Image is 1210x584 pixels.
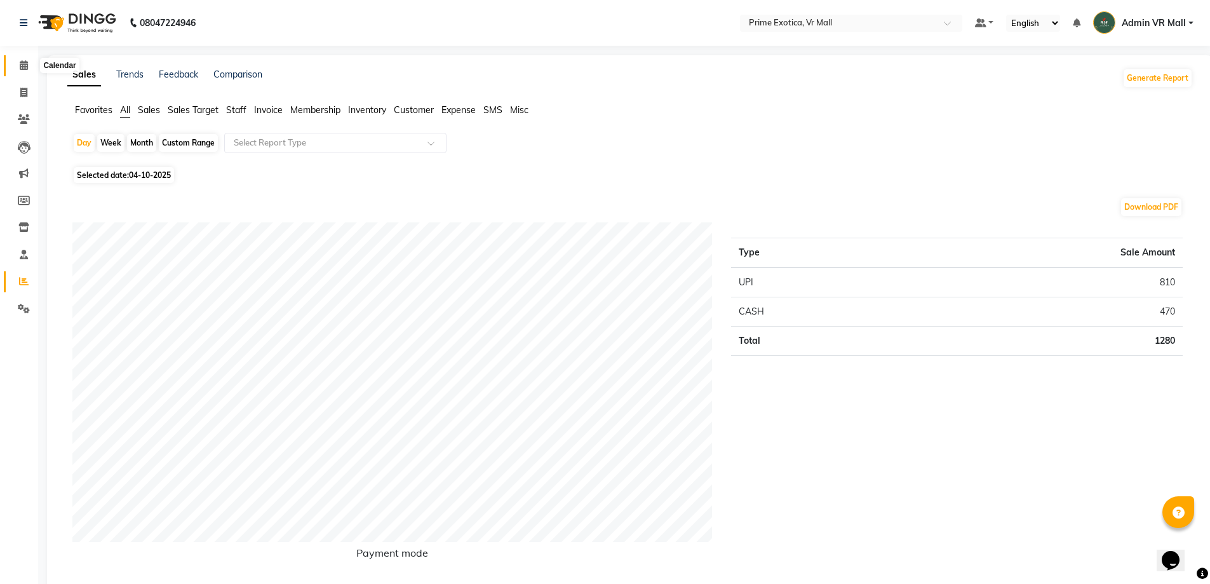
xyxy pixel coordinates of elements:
[138,104,160,116] span: Sales
[32,5,119,41] img: logo
[254,104,283,116] span: Invoice
[74,134,95,152] div: Day
[394,104,434,116] span: Customer
[72,547,712,564] h6: Payment mode
[74,167,174,183] span: Selected date:
[510,104,528,116] span: Misc
[213,69,262,80] a: Comparison
[159,134,218,152] div: Custom Range
[897,268,1183,297] td: 810
[731,238,897,268] th: Type
[116,69,144,80] a: Trends
[127,134,156,152] div: Month
[483,104,502,116] span: SMS
[75,104,112,116] span: Favorites
[226,104,246,116] span: Staff
[897,297,1183,327] td: 470
[348,104,386,116] span: Inventory
[441,104,476,116] span: Expense
[290,104,340,116] span: Membership
[1157,533,1197,571] iframe: chat widget
[168,104,218,116] span: Sales Target
[120,104,130,116] span: All
[731,268,897,297] td: UPI
[159,69,198,80] a: Feedback
[1124,69,1192,87] button: Generate Report
[40,58,79,73] div: Calendar
[1093,11,1115,34] img: Admin VR Mall
[731,297,897,327] td: CASH
[140,5,196,41] b: 08047224946
[1121,198,1181,216] button: Download PDF
[129,170,171,180] span: 04-10-2025
[731,327,897,356] td: Total
[1122,17,1186,30] span: Admin VR Mall
[897,238,1183,268] th: Sale Amount
[897,327,1183,356] td: 1280
[97,134,124,152] div: Week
